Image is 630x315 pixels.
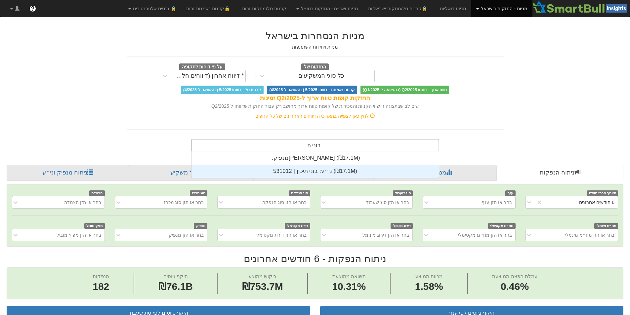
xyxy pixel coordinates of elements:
h5: מניות ויחידות השתתפות [127,45,504,50]
a: מניות - החזקות בישראל [471,0,532,17]
span: דירוג מקסימלי [285,223,310,229]
div: כל סוגי המשקיעים [298,73,344,79]
span: עמלת הפצה ממוצעת [492,273,537,279]
span: הנפקות [93,273,109,279]
span: היקף גיוסים [163,273,188,279]
span: קרנות נאמנות - דיווחי 5/2025 (בהשוואה ל-4/2025) [267,86,357,94]
div: grid [191,151,439,178]
span: מפיץ מוביל [84,223,105,229]
a: פרופיל משקיע [129,165,253,181]
span: סוג שעבוד [393,190,413,196]
div: בחר או הזן סוג הנפקה [262,199,307,206]
h2: ניתוח הנפקות - 6 חודשים אחרונים [7,253,623,264]
span: הצמדה [89,190,105,196]
span: מרווח ממוצע [415,273,442,279]
span: תאריך מכרז מוסדי [587,190,618,196]
div: 6 חודשים אחרונים [579,199,614,206]
span: החזקות של [301,63,329,71]
div: בחר או הזן דירוג מקסימלי [256,232,307,238]
span: על פי דוחות לתקופה [179,63,225,71]
a: ניתוח הנפקות [497,165,623,181]
span: ₪76.1B [158,281,193,292]
span: 10.31% [332,280,366,294]
span: ₪753.7M [242,281,283,292]
div: בחר או הזן סוג שעבוד [366,199,409,206]
span: 0.46% [492,280,537,294]
div: בחר או הזן מפיץ מוביל [57,232,101,238]
a: 🔒קרנות סל/מחקות ישראליות [363,0,435,17]
span: מח״מ מקסימלי [488,223,516,229]
div: החזקות קופות טווח ארוך ל-Q2/2025 זמינות [127,94,504,103]
span: דירוג מינימלי [391,223,413,229]
span: קרנות סל - דיווחי 5/2025 (בהשוואה ל-4/2025) [181,86,264,94]
span: סוג הנפקה [289,190,310,196]
span: ? [31,5,34,12]
a: מניות דואליות [435,0,472,17]
span: מח״מ מינמלי [594,223,618,229]
span: ענף [505,190,516,196]
div: בחר או הזן מח״מ מקסימלי [458,232,512,238]
span: סוג מכרז [190,190,208,196]
span: ביקוש ממוצע [249,273,276,279]
div: בחר או הזן מנפיק [169,232,204,238]
span: 1.58% [415,280,443,294]
div: שים לב שבתצוגה זו שווי הקניות והמכירות של קופות טווח ארוך מחושב רק עבור החזקות שדווחו ל Q2/2025 [127,103,504,109]
a: 🔒קרנות נאמנות זרות [181,0,237,17]
a: קרנות סל/מחקות זרות [237,0,291,17]
div: בחר או הזן ענף [482,199,512,206]
div: בחר או הזן דירוג מינימלי [361,232,409,238]
h2: מניות הנסחרות בישראל [127,30,504,41]
div: בחר או הזן הצמדה [64,199,101,206]
span: תשואה ממוצעת [332,273,366,279]
div: בחר או הזן מח״מ מינמלי [565,232,614,238]
div: * דיווח אחרון (דיווחים חלקיים) [173,73,244,79]
div: בחר או הזן סוג מכרז [164,199,204,206]
a: ניתוח מנפיק וני״ע [7,165,129,181]
span: טווח ארוך - דיווחי Q2/2025 (בהשוואה ל-Q1/2025) [360,86,449,94]
a: ? [24,0,41,17]
div: לחץ כאן לצפייה בתאריכי הדיווחים האחרונים של כל הגופים [122,113,509,119]
a: מניות ואג״ח - החזקות בחו״ל [291,0,363,17]
div: ני״ע: ‏בוני תיכון | 531012 ‎(₪17.1M)‎ [191,165,439,178]
span: מנפיק [194,223,207,229]
a: 🔒 נכסים אלטרנטיבים [123,0,181,17]
div: מנפיק: ‏[PERSON_NAME] ‎(₪17.1M)‎ [191,151,439,165]
img: Smartbull [532,0,630,14]
span: 182 [93,280,109,294]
